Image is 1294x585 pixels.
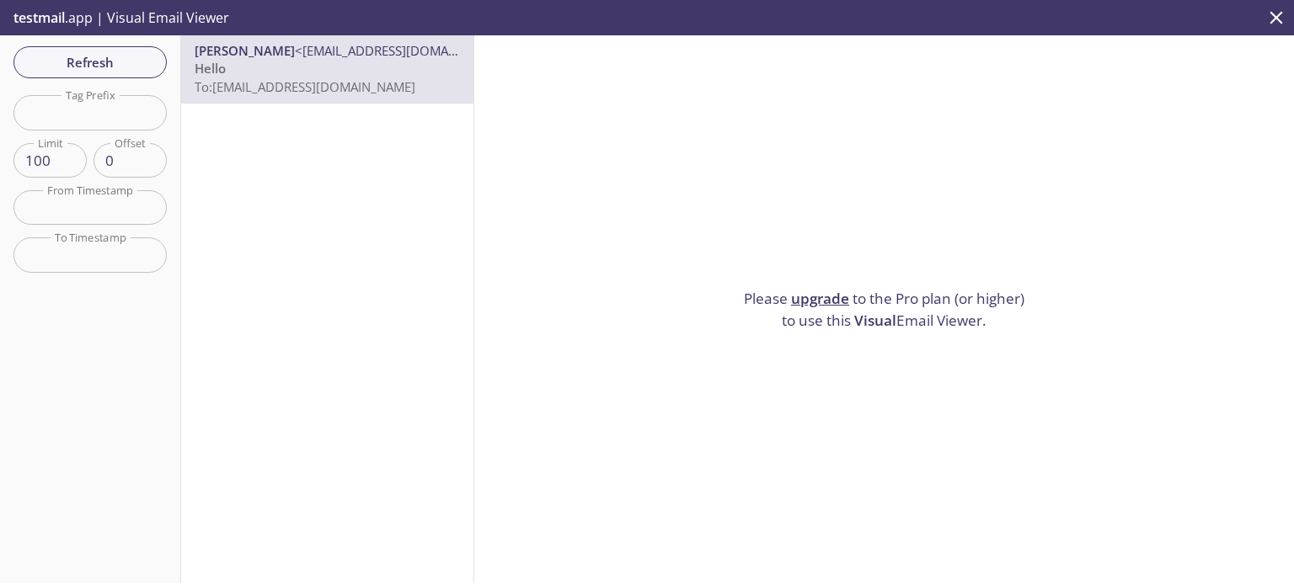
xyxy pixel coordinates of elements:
button: Refresh [13,46,167,78]
div: [PERSON_NAME]<[EMAIL_ADDRESS][DOMAIN_NAME]>HelloTo:[EMAIL_ADDRESS][DOMAIN_NAME] [181,35,473,103]
span: To: [EMAIL_ADDRESS][DOMAIN_NAME] [195,78,415,95]
span: testmail [13,8,65,27]
nav: emails [181,35,473,104]
span: Visual [854,311,896,330]
span: Refresh [27,51,153,73]
span: [PERSON_NAME] [195,42,295,59]
span: <[EMAIL_ADDRESS][DOMAIN_NAME]> [295,42,513,59]
a: upgrade [791,289,849,308]
p: Please to the Pro plan (or higher) to use this Email Viewer. [737,288,1032,331]
span: Hello [195,60,226,77]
